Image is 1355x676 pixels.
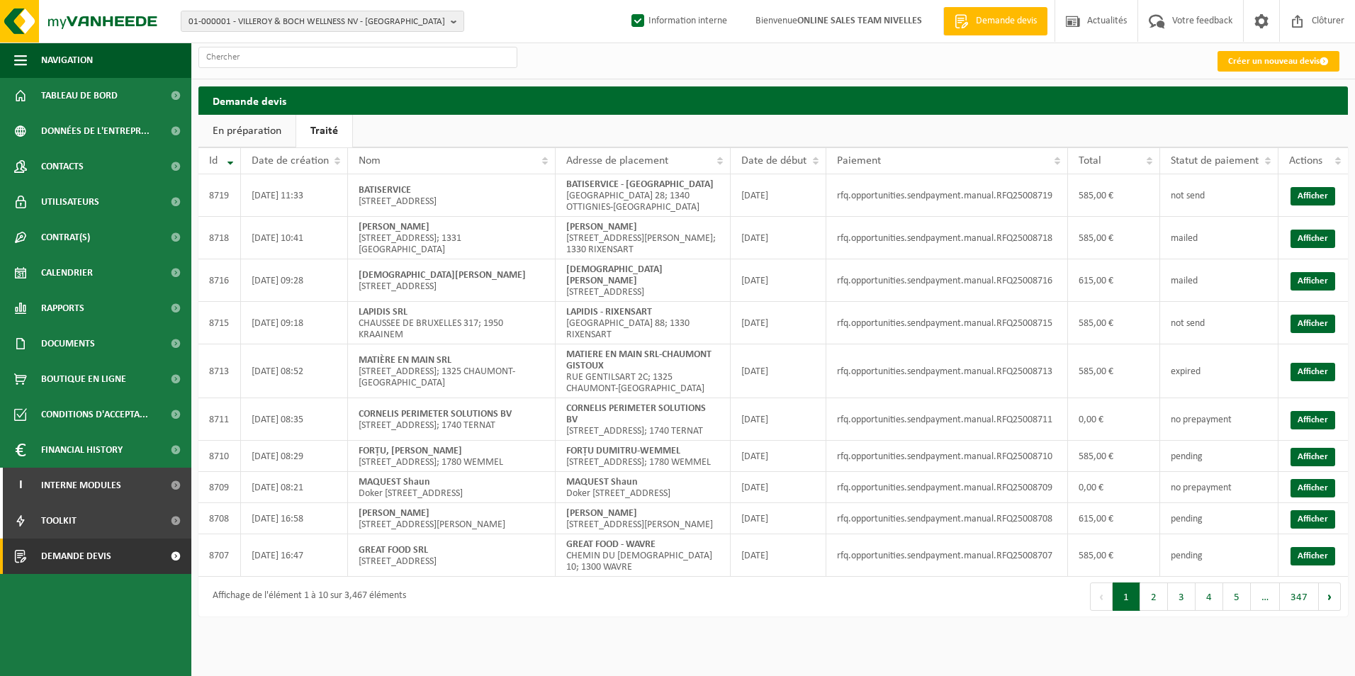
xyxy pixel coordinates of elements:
td: CHAUSSEE DE BRUXELLES 317; 1950 KRAAINEM [348,302,556,344]
td: 0,00 € [1068,398,1160,441]
a: En préparation [198,115,296,147]
td: 8707 [198,534,241,577]
td: rfq.opportunities.sendpayment.manual.RFQ25008719 [826,174,1068,217]
strong: MATIÈRE EN MAIN SRL [359,355,451,366]
td: [DATE] [731,503,826,534]
td: 8713 [198,344,241,398]
span: no prepayment [1171,415,1232,425]
button: 01-000001 - VILLEROY & BOCH WELLNESS NV - [GEOGRAPHIC_DATA] [181,11,464,32]
td: [DATE] [731,344,826,398]
span: Contacts [41,149,84,184]
span: Tableau de bord [41,78,118,113]
td: Doker [STREET_ADDRESS] [556,472,731,503]
td: rfq.opportunities.sendpayment.manual.RFQ25008709 [826,472,1068,503]
td: [DATE] [731,259,826,302]
td: [DATE] 08:21 [241,472,348,503]
strong: FORṬU DUMITRU-WEMMEL [566,446,680,456]
td: [GEOGRAPHIC_DATA] 88; 1330 RIXENSART [556,302,731,344]
td: [DATE] 16:47 [241,534,348,577]
button: 347 [1280,582,1319,611]
h2: Demande devis [198,86,1348,114]
td: [DATE] [731,441,826,472]
a: Afficher [1291,187,1335,205]
td: [DATE] 09:28 [241,259,348,302]
span: Contrat(s) [41,220,90,255]
a: Afficher [1291,510,1335,529]
span: Date de début [741,155,806,167]
td: 585,00 € [1068,217,1160,259]
input: Chercher [198,47,517,68]
span: Actions [1289,155,1322,167]
strong: ONLINE SALES TEAM NIVELLES [797,16,922,26]
button: 1 [1113,582,1140,611]
td: 8718 [198,217,241,259]
td: 8711 [198,398,241,441]
td: [DATE] 08:52 [241,344,348,398]
strong: MAQUEST Shaun [359,477,430,488]
strong: MAQUEST Shaun [566,477,638,488]
td: [DATE] 10:41 [241,217,348,259]
td: rfq.opportunities.sendpayment.manual.RFQ25008716 [826,259,1068,302]
td: [STREET_ADDRESS][PERSON_NAME] [348,503,556,534]
strong: [DEMOGRAPHIC_DATA][PERSON_NAME] [566,264,663,286]
label: Information interne [629,11,727,32]
span: Demande devis [972,14,1040,28]
a: Créer un nouveau devis [1218,51,1339,72]
td: rfq.opportunities.sendpayment.manual.RFQ25008710 [826,441,1068,472]
span: Adresse de placement [566,155,668,167]
span: 01-000001 - VILLEROY & BOCH WELLNESS NV - [GEOGRAPHIC_DATA] [189,11,445,33]
strong: CORNELIS PERIMETER SOLUTIONS BV [359,409,512,419]
td: rfq.opportunities.sendpayment.manual.RFQ25008708 [826,503,1068,534]
td: [DATE] [731,302,826,344]
span: Documents [41,326,95,361]
td: [STREET_ADDRESS][PERSON_NAME]; 1330 RIXENSART [556,217,731,259]
td: [STREET_ADDRESS][PERSON_NAME] [556,503,731,534]
td: rfq.opportunities.sendpayment.manual.RFQ25008707 [826,534,1068,577]
span: Demande devis [41,539,111,574]
button: 5 [1223,582,1251,611]
td: 585,00 € [1068,302,1160,344]
span: pending [1171,451,1203,462]
a: Afficher [1291,363,1335,381]
button: Next [1319,582,1341,611]
td: [DATE] [731,217,826,259]
button: 2 [1140,582,1168,611]
strong: MATIERE EN MAIN SRL-CHAUMONT GISTOUX [566,349,712,371]
td: CHEMIN DU [DEMOGRAPHIC_DATA] 10; 1300 WAVRE [556,534,731,577]
strong: LAPIDIS - RIXENSART [566,307,652,317]
span: Conditions d'accepta... [41,397,148,432]
strong: [PERSON_NAME] [359,222,429,232]
div: Affichage de l'élément 1 à 10 sur 3,467 éléments [206,584,406,609]
span: … [1251,582,1280,611]
td: 8710 [198,441,241,472]
span: not send [1171,191,1205,201]
span: Total [1079,155,1101,167]
td: [DATE] [731,398,826,441]
a: Afficher [1291,411,1335,429]
span: I [14,468,27,503]
td: 615,00 € [1068,503,1160,534]
td: 8719 [198,174,241,217]
a: Afficher [1291,272,1335,291]
td: [DATE] 08:35 [241,398,348,441]
td: Doker [STREET_ADDRESS] [348,472,556,503]
button: 3 [1168,582,1196,611]
span: Navigation [41,43,93,78]
td: [STREET_ADDRESS]; 1740 TERNAT [348,398,556,441]
td: [DATE] [731,472,826,503]
a: Afficher [1291,448,1335,466]
td: 615,00 € [1068,259,1160,302]
a: Afficher [1291,230,1335,248]
td: [DATE] 16:58 [241,503,348,534]
span: Date de création [252,155,329,167]
span: Données de l'entrepr... [41,113,150,149]
td: rfq.opportunities.sendpayment.manual.RFQ25008718 [826,217,1068,259]
td: 0,00 € [1068,472,1160,503]
a: Demande devis [943,7,1047,35]
td: rfq.opportunities.sendpayment.manual.RFQ25008713 [826,344,1068,398]
strong: GREAT FOOD - WAVRE [566,539,656,550]
a: Afficher [1291,547,1335,565]
td: 585,00 € [1068,441,1160,472]
span: pending [1171,551,1203,561]
td: [STREET_ADDRESS]; 1325 CHAUMONT-[GEOGRAPHIC_DATA] [348,344,556,398]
